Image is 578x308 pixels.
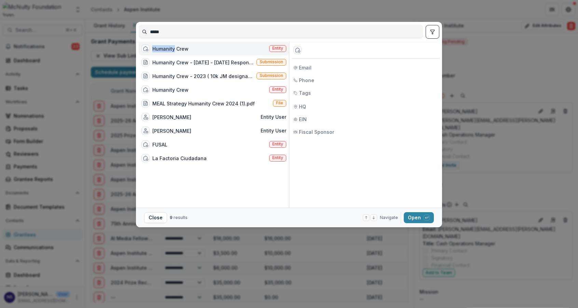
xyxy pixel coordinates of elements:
[426,25,439,39] button: toggle filters
[152,114,191,121] div: [PERSON_NAME]
[170,215,173,220] span: 9
[152,73,254,80] div: Humanity Crew - 2023 ( 10k JM designation paid as part of $35k payment. Paid through fiscal spons...
[380,215,398,221] span: Navigate
[299,103,306,110] span: HQ
[174,215,188,220] span: results
[144,212,167,223] button: Close
[299,77,314,84] span: Phone
[261,128,286,134] span: Entity user
[152,155,207,162] div: La Factoria Ciudadana
[261,114,286,120] span: Entity user
[404,212,434,223] button: Open
[152,141,167,148] div: FUSAL
[299,116,307,123] span: EIN
[272,46,283,51] span: Entity
[276,101,283,105] span: File
[299,89,311,97] span: Tags
[272,87,283,92] span: Entity
[152,59,254,66] div: Humanity Crew - [DATE] - [DATE] Response Fund
[272,155,283,160] span: Entity
[260,60,283,64] span: Submission
[152,100,255,107] div: MEAL Strategy Humanity Crew 2024 (1).pdf
[260,73,283,78] span: Submission
[152,45,189,52] div: Humanity Crew
[272,142,283,146] span: Entity
[299,64,312,71] span: Email
[299,128,334,136] span: Fiscal Sponsor
[152,86,189,93] div: Humanity Crew
[152,127,191,134] div: [PERSON_NAME]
